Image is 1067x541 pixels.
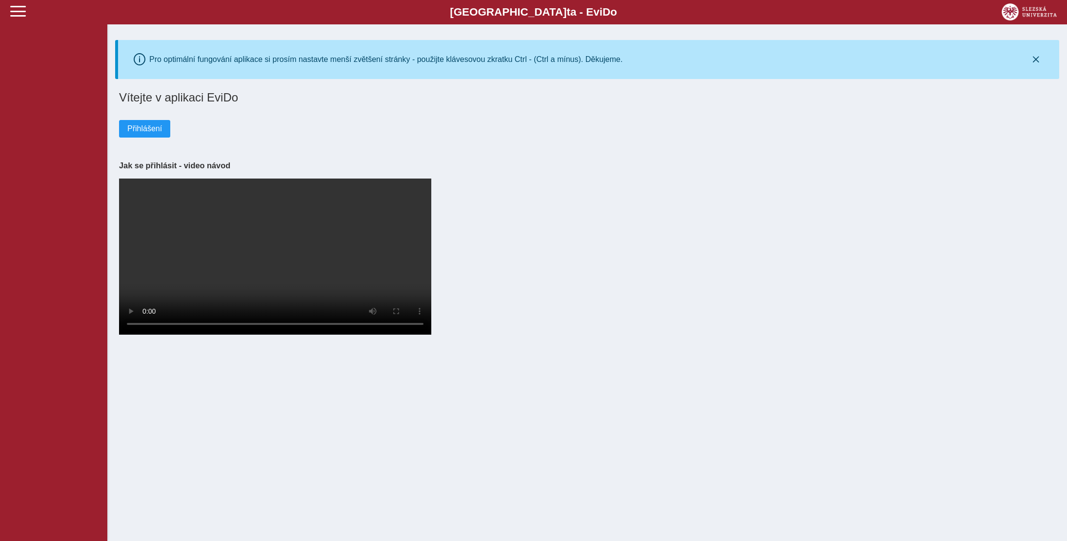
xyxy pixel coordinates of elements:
span: D [603,6,610,18]
span: t [566,6,570,18]
h3: Jak se přihlásit - video návod [119,161,1055,170]
h1: Vítejte v aplikaci EviDo [119,91,1055,104]
button: Přihlášení [119,120,170,138]
video: Your browser does not support the video tag. [119,179,431,335]
span: Přihlášení [127,124,162,133]
img: logo_web_su.png [1002,3,1057,20]
div: Pro optimální fungování aplikace si prosím nastavte menší zvětšení stránky - použijte klávesovou ... [149,55,623,64]
b: [GEOGRAPHIC_DATA] a - Evi [29,6,1038,19]
span: o [610,6,617,18]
